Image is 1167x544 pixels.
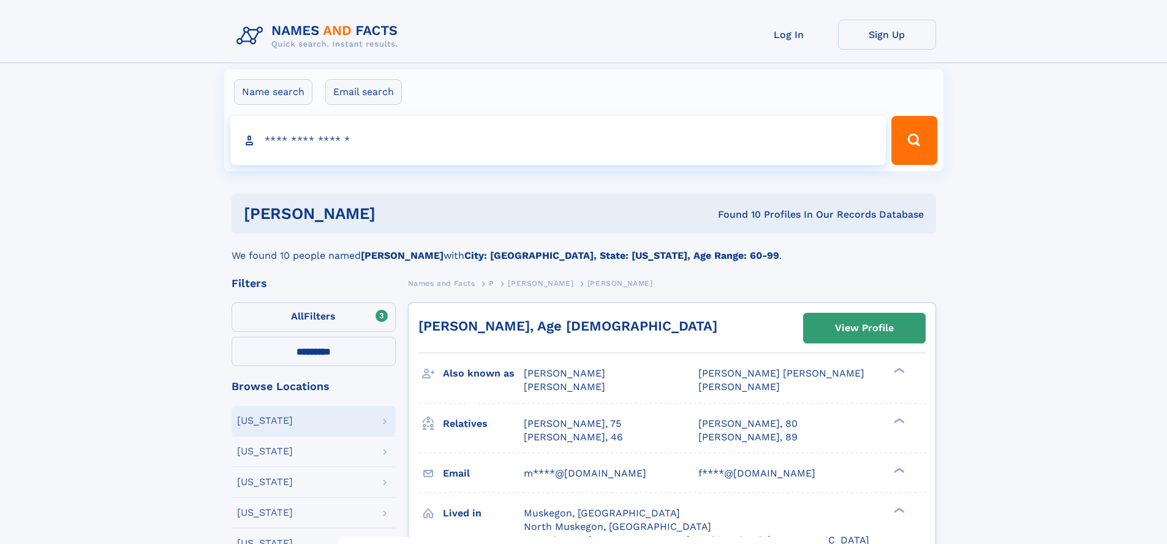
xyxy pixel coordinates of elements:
[546,208,924,221] div: Found 10 Profiles In Our Records Database
[237,508,293,518] div: [US_STATE]
[232,20,408,53] img: Logo Names and Facts
[489,275,494,291] a: P
[891,466,905,474] div: ❯
[464,250,779,261] b: City: [GEOGRAPHIC_DATA], State: [US_STATE], Age Range: 60-99
[232,381,396,392] div: Browse Locations
[891,506,905,514] div: ❯
[698,381,780,393] span: [PERSON_NAME]
[443,463,524,484] h3: Email
[698,417,798,431] a: [PERSON_NAME], 80
[524,381,605,393] span: [PERSON_NAME]
[524,507,680,519] span: Muskegon, [GEOGRAPHIC_DATA]
[508,275,573,291] a: [PERSON_NAME]
[230,116,886,165] input: search input
[232,302,396,332] label: Filters
[740,20,838,50] a: Log In
[443,413,524,434] h3: Relatives
[325,79,402,105] label: Email search
[408,275,475,291] a: Names and Facts
[524,417,621,431] a: [PERSON_NAME], 75
[524,367,605,379] span: [PERSON_NAME]
[237,477,293,487] div: [US_STATE]
[524,431,623,444] a: [PERSON_NAME], 46
[232,234,936,263] div: We found 10 people named with .
[835,314,894,342] div: View Profile
[244,206,547,221] h1: [PERSON_NAME]
[524,521,711,532] span: North Muskegon, [GEOGRAPHIC_DATA]
[698,367,864,379] span: [PERSON_NAME] [PERSON_NAME]
[361,250,444,261] b: [PERSON_NAME]
[418,318,717,334] a: [PERSON_NAME], Age [DEMOGRAPHIC_DATA]
[234,79,312,105] label: Name search
[237,416,293,426] div: [US_STATE]
[891,416,905,424] div: ❯
[587,279,653,288] span: [PERSON_NAME]
[489,279,494,288] span: P
[891,116,937,165] button: Search Button
[891,367,905,375] div: ❯
[232,278,396,289] div: Filters
[698,431,798,444] a: [PERSON_NAME], 89
[291,310,304,322] span: All
[508,279,573,288] span: [PERSON_NAME]
[237,446,293,456] div: [US_STATE]
[443,363,524,384] h3: Also known as
[804,313,925,343] a: View Profile
[838,20,936,50] a: Sign Up
[443,503,524,524] h3: Lived in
